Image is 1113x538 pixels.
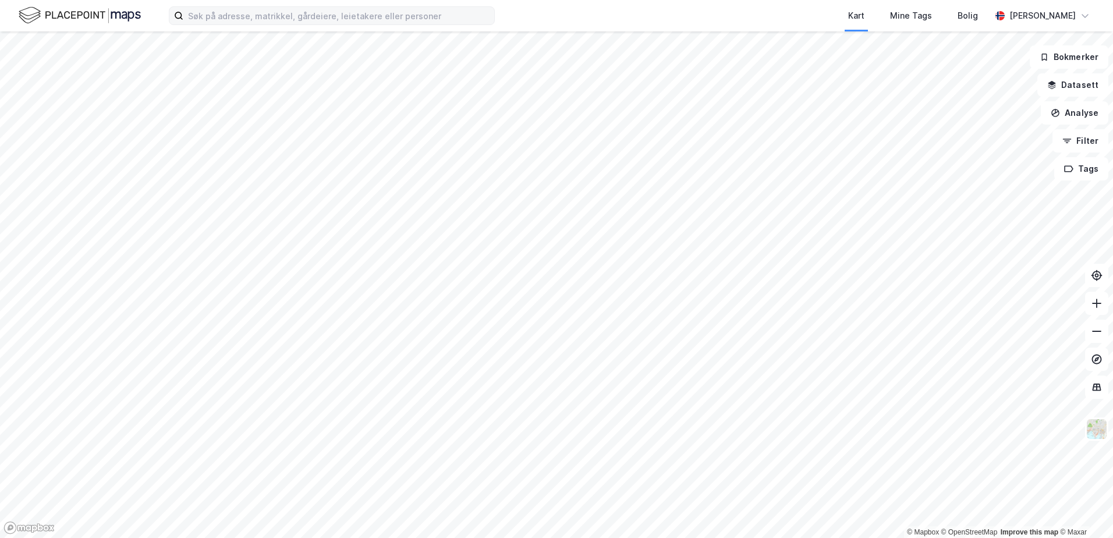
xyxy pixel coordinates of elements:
button: Datasett [1037,73,1108,97]
a: OpenStreetMap [941,528,998,536]
button: Filter [1052,129,1108,153]
a: Mapbox homepage [3,521,55,535]
button: Tags [1054,157,1108,180]
div: Mine Tags [890,9,932,23]
div: [PERSON_NAME] [1009,9,1076,23]
button: Bokmerker [1030,45,1108,69]
img: Z [1086,418,1108,440]
div: Bolig [958,9,978,23]
div: Kart [848,9,864,23]
iframe: Chat Widget [1055,482,1113,538]
a: Mapbox [907,528,939,536]
button: Analyse [1041,101,1108,125]
input: Søk på adresse, matrikkel, gårdeiere, leietakere eller personer [183,7,494,24]
a: Improve this map [1001,528,1058,536]
img: logo.f888ab2527a4732fd821a326f86c7f29.svg [19,5,141,26]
